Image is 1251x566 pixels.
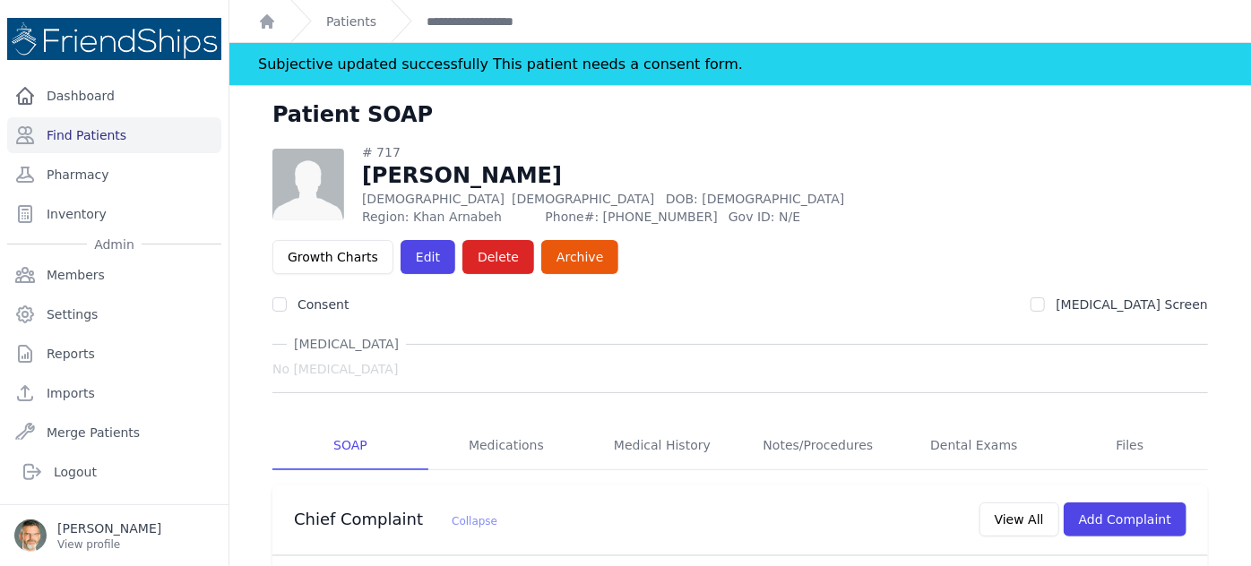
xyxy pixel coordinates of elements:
[272,422,1208,470] nav: Tabs
[541,240,618,274] a: Archive
[545,208,717,226] span: Phone#: [PHONE_NUMBER]
[7,257,221,293] a: Members
[272,149,344,220] img: person-242608b1a05df3501eefc295dc1bc67a.jpg
[272,100,433,129] h1: Patient SOAP
[7,196,221,232] a: Inventory
[14,454,214,490] a: Logout
[87,236,142,253] span: Admin
[7,296,221,332] a: Settings
[362,190,911,208] p: [DEMOGRAPHIC_DATA]
[401,240,455,274] a: Edit
[979,502,1059,536] button: View All
[14,519,214,552] a: [PERSON_NAME] View profile
[362,161,911,190] h1: [PERSON_NAME]
[7,117,221,153] a: Find Patients
[298,297,349,312] label: Consent
[362,143,911,161] div: # 717
[258,43,743,85] div: Subjective updated successfully This patient needs a consent form.
[229,43,1251,86] div: Notification
[729,208,911,226] span: Gov ID: N/E
[294,509,497,530] h3: Chief Complaint
[666,192,845,206] span: DOB: [DEMOGRAPHIC_DATA]
[326,13,376,30] a: Patients
[272,240,393,274] a: Growth Charts
[512,192,654,206] span: [DEMOGRAPHIC_DATA]
[896,422,1052,470] a: Dental Exams
[7,157,221,193] a: Pharmacy
[428,422,584,470] a: Medications
[462,240,534,274] button: Delete
[7,78,221,114] a: Dashboard
[7,375,221,411] a: Imports
[7,415,221,450] a: Merge Patients
[287,335,406,353] span: [MEDICAL_DATA]
[57,519,161,537] p: [PERSON_NAME]
[272,360,398,378] span: No [MEDICAL_DATA]
[272,422,428,470] a: SOAP
[452,515,497,527] span: Collapse
[584,422,740,470] a: Medical History
[740,422,896,470] a: Notes/Procedures
[1052,422,1208,470] a: Files
[362,208,534,226] span: Region: Khan Arnabeh
[1056,297,1208,312] label: [MEDICAL_DATA] Screen
[1064,502,1186,536] button: Add Complaint
[57,537,161,552] p: View profile
[7,336,221,372] a: Reports
[7,18,221,60] img: Medical Missions EMR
